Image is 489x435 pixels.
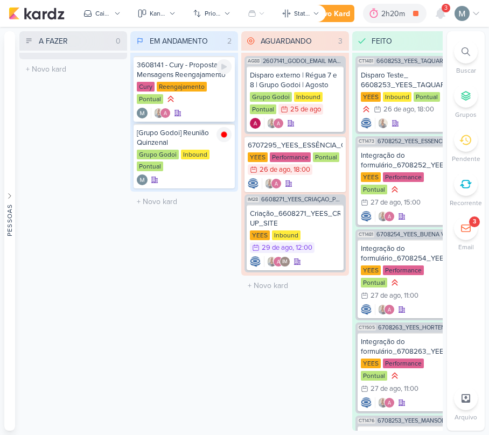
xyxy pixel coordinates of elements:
div: Prioridade Alta [389,184,400,195]
div: 26 de ago [260,166,290,173]
img: tracking [216,127,232,142]
input: + Novo kard [243,278,347,293]
div: YEES [361,265,381,275]
p: Recorrente [450,198,482,208]
div: Colaboradores: Iara Santos, Alessandra Gomes [264,118,284,129]
button: Pessoas [4,31,15,431]
div: Colaboradores: Iara Santos, Alessandra Gomes [375,211,395,222]
div: Isabella Machado Guimarães [280,256,290,267]
span: IM28 [247,197,259,202]
div: Ligar relógio [216,59,232,74]
div: 0 [111,36,125,47]
img: Iara Santos [378,397,388,408]
img: Caroline Traven De Andrade [361,304,372,315]
div: Inbound [181,150,209,159]
img: Alessandra Gomes [160,108,171,118]
div: Pontual [414,92,440,102]
div: Pontual [361,371,387,381]
div: 27 de ago [371,199,401,206]
div: Criador(a): Caroline Traven De Andrade [361,397,372,408]
img: Iara Santos [378,211,388,222]
div: YEES [361,172,381,182]
div: 3608141 - Cury - Proposta Mensagens Reengajamento [137,60,232,80]
div: Criador(a): Caroline Traven De Andrade [248,178,259,189]
div: Reengajamento [157,82,207,92]
span: 6708263_YEES_HORTENCIA_SUBIR_CRIATIVO_LEAD_ADS_MUDE-SE_JÁ [378,325,455,331]
img: Iara Santos [267,256,277,267]
div: Inbound [272,230,301,240]
div: Performance [270,152,311,162]
img: Alessandra Gomes [250,118,261,129]
div: Colaboradores: Iara Santos [375,118,388,129]
img: Alessandra Gomes [384,397,395,408]
div: 27 de ago [371,385,401,392]
img: Alessandra Gomes [271,178,282,189]
img: Alessandra Gomes [273,256,284,267]
div: Colaboradores: Iara Santos, Alessandra Gomes [375,304,395,315]
div: Pessoas [5,204,15,236]
div: , 11:00 [401,385,418,392]
p: Arquivo [455,412,477,422]
div: 26 de ago [383,106,414,113]
img: Alessandra Gomes [384,211,395,222]
div: Cury [137,82,155,92]
img: Mariana Amorim [137,174,148,185]
div: Pontual [361,278,387,287]
span: CT1481 [358,231,374,237]
img: Iara Santos [267,118,277,129]
div: Colaboradores: Iara Santos, Alessandra Gomes [375,397,395,408]
div: Inbound [294,92,323,102]
div: Grupo Godoi [250,92,292,102]
div: YEES [250,230,270,240]
div: Performance [383,172,424,182]
div: Integração do formulário_6708252_YEES_ESSENCIA_CAMPOLIM_SUBIR_PEÇAS_CAMPANHA [361,151,451,170]
div: Prioridade Alta [361,104,372,115]
img: Iara Santos [264,178,275,189]
button: Novo Kard [295,5,354,22]
div: 27 de ago [371,292,401,299]
div: 2h20m [381,8,408,19]
span: CT1473 [358,138,375,144]
p: Grupos [455,110,477,120]
div: , 18:00 [290,166,310,173]
div: , 12:00 [292,244,312,251]
p: Buscar [456,66,476,75]
div: [Grupo Godoi] Reunião Quinzenal [137,128,232,148]
li: Ctrl + F [447,40,485,75]
div: , 11:00 [401,292,418,299]
div: Prioridade Alta [389,277,400,288]
span: CT1481 [358,58,374,64]
div: Criador(a): Mariana Amorim [137,108,148,118]
div: Criador(a): Caroline Traven De Andrade [361,211,372,222]
div: Colaboradores: Iara Santos, Alessandra Gomes [151,108,171,118]
img: kardz.app [9,7,65,20]
img: Mariana Amorim [455,6,470,21]
img: Mariana Amorim [137,108,148,118]
div: Colaboradores: Iara Santos, Alessandra Gomes, Isabella Machado Guimarães [264,256,290,267]
div: Disparo externo | Régua 7 e 8 | Grupo Godoi | Agosto [250,71,340,90]
img: Caroline Traven De Andrade [250,256,261,267]
div: , 18:00 [414,106,434,113]
img: Iara Santos [378,304,388,315]
img: Alessandra Gomes [384,304,395,315]
img: Alessandra Gomes [273,118,284,129]
div: Performance [383,359,424,368]
div: Criador(a): Caroline Traven De Andrade [250,256,261,267]
div: Novo Kard [314,8,350,19]
div: Pontual [137,162,163,171]
div: Criação_6608271_YEES_CRIAÇAO_POP-UP_SITE [250,209,340,228]
span: 2607141_GODOI_EMAIL MARKETING_AGOSTO [263,58,344,64]
div: Criador(a): Mariana Amorim [137,174,148,185]
div: Colaboradores: Iara Santos, Alessandra Gomes [262,178,282,189]
div: YEES [361,92,381,102]
span: CT1476 [358,418,375,424]
p: IM [282,259,288,265]
img: Iara Santos [153,108,164,118]
div: 25 de ago [290,106,321,113]
div: Pontual [250,104,276,114]
div: 3 [473,217,476,226]
div: Integração do formulário_6708263_YEES_HORTÊNCIA_SUBIR_CRIATIVO_LEAD_ADS_MUDE-SE_JÁ [361,337,451,356]
span: CT1505 [358,325,376,331]
div: , 15:00 [401,199,421,206]
span: 6708254_YEES_BUENA VISTA_SUBIR_CRIATIVO_LEAD_ADS_MUDE-SE_JÁ [376,231,455,237]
